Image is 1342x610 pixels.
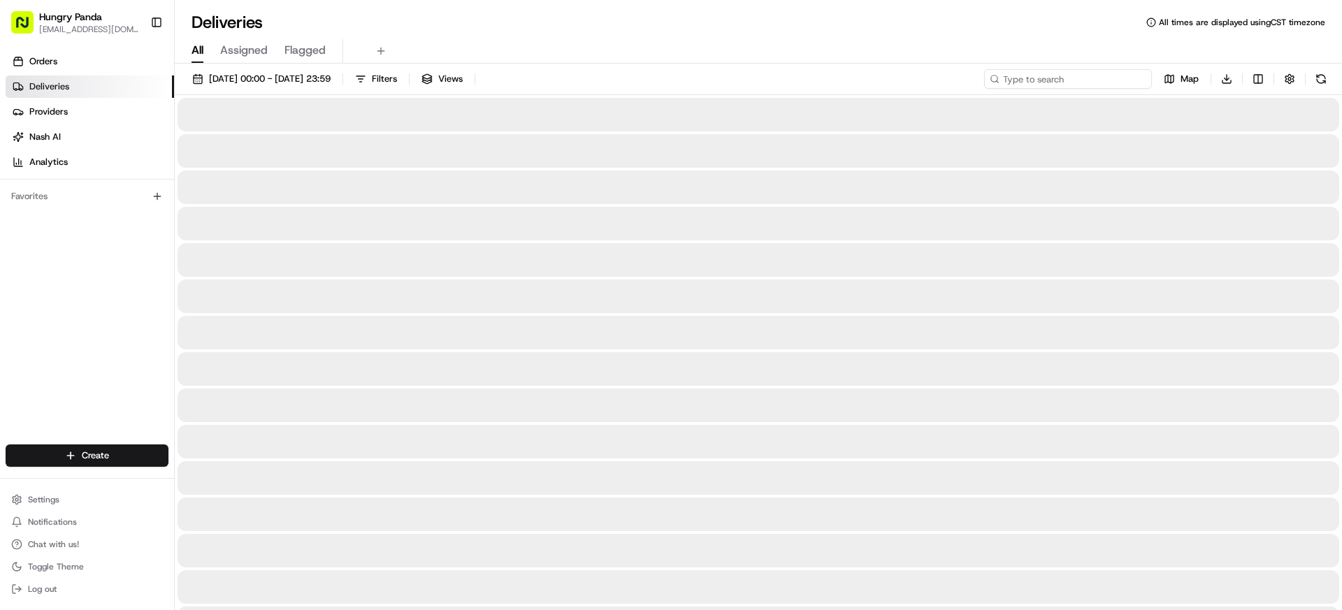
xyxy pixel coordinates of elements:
button: Create [6,444,168,467]
input: Clear [36,90,231,105]
button: Views [415,69,469,89]
span: Notifications [28,516,77,528]
a: 💻API Documentation [113,307,230,332]
span: Pylon [139,347,169,357]
button: Hungry Panda [39,10,102,24]
span: Orders [29,55,57,68]
input: Type to search [984,69,1152,89]
img: 1732323095091-59ea418b-cfe3-43c8-9ae0-d0d06d6fd42c [29,133,55,159]
a: Deliveries [6,75,174,98]
span: Log out [28,583,57,595]
div: Favorites [6,185,168,208]
h1: Deliveries [192,11,263,34]
a: Analytics [6,151,174,173]
span: Filters [372,73,397,85]
span: [DATE] 00:00 - [DATE] 23:59 [209,73,331,85]
button: [DATE] 00:00 - [DATE] 23:59 [186,69,337,89]
span: Map [1181,73,1199,85]
img: Nash [14,14,42,42]
span: All [192,42,203,59]
span: Chat with us! [28,539,79,550]
button: Notifications [6,512,168,532]
button: Start new chat [238,138,254,154]
span: Flagged [284,42,326,59]
span: All times are displayed using CST timezone [1159,17,1325,28]
span: Analytics [29,156,68,168]
span: Settings [28,494,59,505]
span: Deliveries [29,80,69,93]
button: Chat with us! [6,535,168,554]
div: 💻 [118,314,129,325]
button: Refresh [1311,69,1331,89]
span: Assigned [220,42,268,59]
div: Start new chat [63,133,229,147]
a: 📗Knowledge Base [8,307,113,332]
a: Powered byPylon [99,346,169,357]
a: Orders [6,50,174,73]
a: Nash AI [6,126,174,148]
div: 📗 [14,314,25,325]
button: Map [1157,69,1205,89]
img: 1736555255976-a54dd68f-1ca7-489b-9aae-adbdc363a1c4 [14,133,39,159]
button: [EMAIL_ADDRESS][DOMAIN_NAME] [39,24,139,35]
span: 8月15日 [54,217,87,228]
a: Providers [6,101,174,123]
span: Create [82,449,109,462]
button: Log out [6,579,168,599]
span: 8月7日 [124,254,151,266]
div: We're available if you need us! [63,147,192,159]
span: Toggle Theme [28,561,84,572]
img: Asif Zaman Khan [14,241,36,263]
div: Past conversations [14,182,89,193]
button: Hungry Panda[EMAIL_ADDRESS][DOMAIN_NAME] [6,6,145,39]
span: Views [438,73,463,85]
span: Nash AI [29,131,61,143]
img: 1736555255976-a54dd68f-1ca7-489b-9aae-adbdc363a1c4 [28,255,39,266]
span: Knowledge Base [28,312,107,326]
span: API Documentation [132,312,224,326]
button: See all [217,179,254,196]
button: Settings [6,490,168,509]
span: • [116,254,121,266]
span: Providers [29,106,68,118]
span: • [46,217,51,228]
button: Toggle Theme [6,557,168,576]
p: Welcome 👋 [14,56,254,78]
span: [PERSON_NAME] [43,254,113,266]
button: Filters [349,69,403,89]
